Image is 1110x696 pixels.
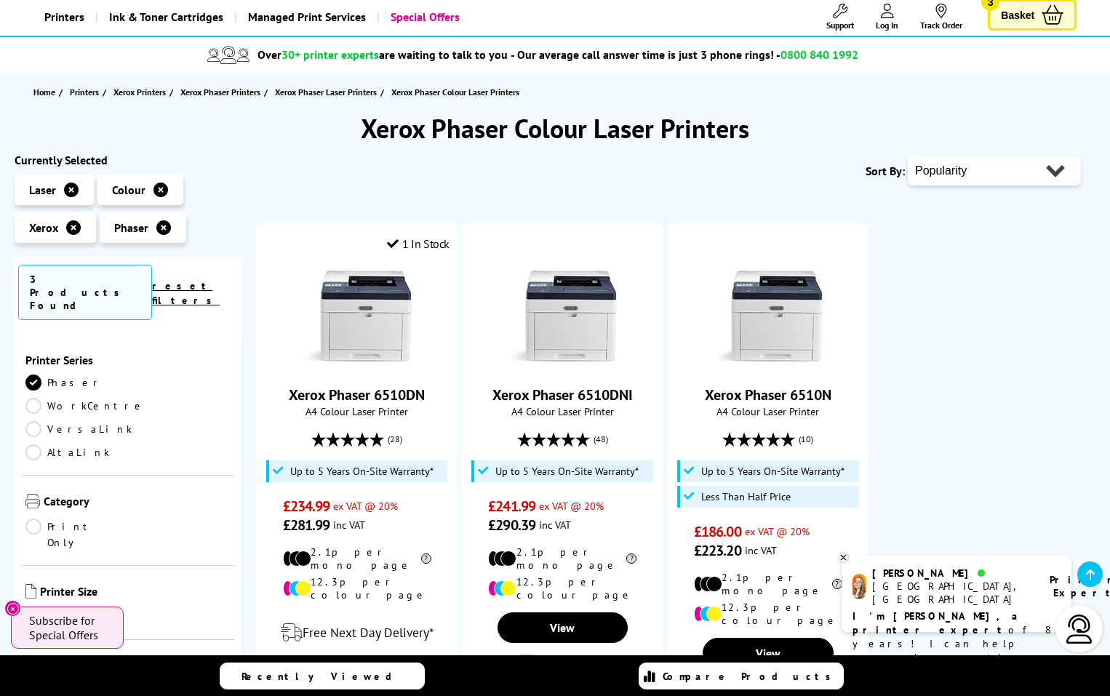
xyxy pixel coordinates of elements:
[853,609,1061,679] p: of 8 years! I can help you choose the right product
[4,600,21,617] button: Close
[29,183,56,197] span: Laser
[25,584,36,599] img: Printer Size
[388,425,402,453] span: (28)
[70,84,99,100] span: Printers
[705,385,831,404] a: Xerox Phaser 6510N
[290,465,434,477] span: Up to 5 Years On-Site Warranty*
[511,47,858,62] span: - Our average call answer time is just 3 phone rings! -
[241,670,407,683] span: Recently Viewed
[25,444,128,460] a: AltaLink
[675,404,861,418] span: A4 Colour Laser Printer
[508,262,617,371] img: Xerox Phaser 6510DNI
[113,84,169,100] a: Xerox Printers
[519,654,608,670] label: Add to Compare
[29,220,58,235] span: Xerox
[498,612,628,643] a: View
[780,47,858,62] span: 0800 840 1992
[25,353,231,367] span: Printer Series
[488,516,535,535] span: £290.39
[18,265,152,320] span: 3 Products Found
[152,279,220,307] a: reset filters
[694,601,842,627] li: 12.3p per colour page
[539,518,571,532] span: inc VAT
[853,574,866,599] img: amy-livechat.png
[40,584,231,601] span: Printer Size
[826,4,854,31] a: Support
[114,220,148,235] span: Phaser
[701,465,845,477] span: Up to 5 Years On-Site Warranty*
[745,543,777,557] span: inc VAT
[283,497,330,516] span: £234.99
[29,613,109,642] span: Subscribe for Special Offers
[180,84,264,100] a: Xerox Phaser Printers
[25,494,40,508] img: Category
[283,516,330,535] span: £281.99
[264,404,450,418] span: A4 Colour Laser Printer
[694,541,741,560] span: £223.20
[703,638,833,668] a: View
[872,580,1031,606] div: [GEOGRAPHIC_DATA], [GEOGRAPHIC_DATA]
[701,491,791,503] span: Less Than Half Price
[1001,5,1034,25] span: Basket
[694,522,741,541] span: £186.00
[25,398,145,414] a: WorkCentre
[180,84,260,100] span: Xerox Phaser Printers
[745,524,810,538] span: ex VAT @ 20%
[25,375,128,391] a: Phaser
[387,236,450,251] div: 1 In Stock
[264,612,450,653] div: modal_delivery
[694,571,842,597] li: 2.1p per mono page
[70,84,103,100] a: Printers
[853,609,1022,636] b: I'm [PERSON_NAME], a printer expert
[15,153,241,167] div: Currently Selected
[33,84,59,100] a: Home
[872,567,1031,580] div: [PERSON_NAME]
[333,518,365,532] span: inc VAT
[594,425,608,453] span: (48)
[289,385,425,404] a: Xerox Phaser 6510DN
[639,663,844,689] a: Compare Products
[920,4,962,31] a: Track Order
[44,494,231,511] span: Category
[1065,615,1094,644] img: user-headset-light.svg
[25,519,128,551] a: Print Only
[826,20,854,31] span: Support
[15,111,1095,145] h1: Xerox Phaser Colour Laser Printers
[663,670,839,683] span: Compare Products
[488,545,636,572] li: 2.1p per mono page
[876,4,898,31] a: Log In
[333,499,398,513] span: ex VAT @ 20%
[488,497,535,516] span: £241.99
[303,262,412,371] img: Xerox Phaser 6510DN
[282,47,379,62] span: 30+ printer experts
[714,359,823,374] a: Xerox Phaser 6510N
[283,545,431,572] li: 2.1p per mono page
[508,359,617,374] a: Xerox Phaser 6510DNI
[876,20,898,31] span: Log In
[257,47,508,62] span: Over are waiting to talk to you
[220,663,425,689] a: Recently Viewed
[112,183,145,197] span: Colour
[492,385,633,404] a: Xerox Phaser 6510DNI
[303,359,412,374] a: Xerox Phaser 6510DN
[799,425,813,453] span: (10)
[488,575,636,601] li: 12.3p per colour page
[470,404,655,418] span: A4 Colour Laser Printer
[866,164,905,178] span: Sort By:
[283,575,431,601] li: 12.3p per colour page
[495,465,639,477] span: Up to 5 Years On-Site Warranty*
[539,499,604,513] span: ex VAT @ 20%
[25,421,132,437] a: VersaLink
[113,84,166,100] span: Xerox Printers
[714,262,823,371] img: Xerox Phaser 6510N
